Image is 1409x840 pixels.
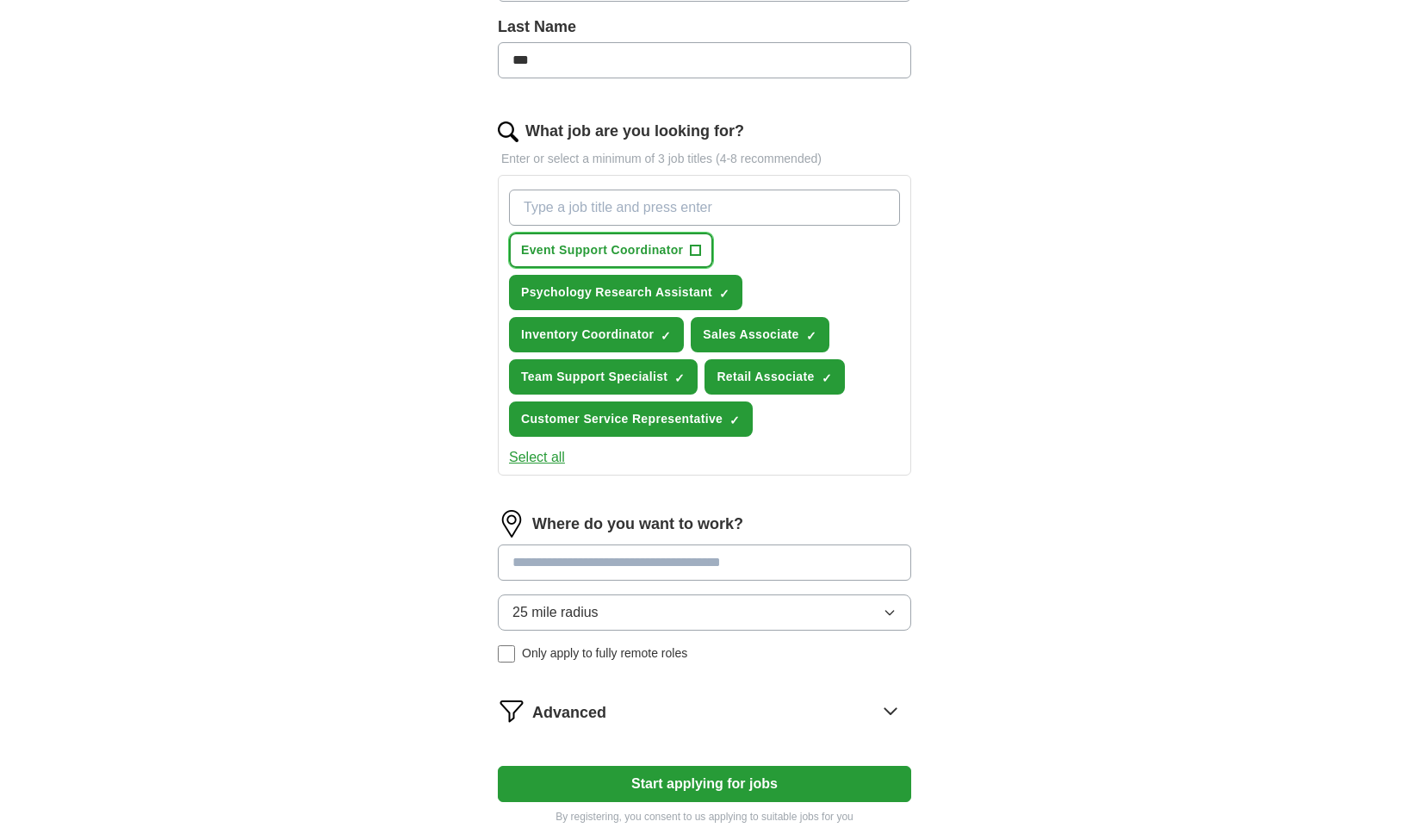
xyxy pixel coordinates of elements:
[498,510,525,538] img: location.png
[498,150,911,168] p: Enter or select a minimum of 3 job titles (4-8 recommended)
[498,697,525,725] img: filter
[509,233,713,268] button: Event Support Coordinator
[729,414,740,427] span: ✓
[532,701,606,725] span: Advanced
[522,644,687,663] span: Only apply to fully remote roles
[498,594,911,631] button: 25 mile radius
[521,283,712,302] span: Psychology Research Assistant
[719,287,729,301] span: ✓
[661,329,671,343] span: ✓
[498,809,911,824] p: By registering, you consent to us applying to suitable jobs for you
[717,368,814,386] span: Retail Associate
[498,645,515,663] input: Only apply to fully remote roles
[822,371,832,385] span: ✓
[703,326,798,344] span: Sales Associate
[509,275,742,310] button: Psychology Research Assistant✓
[806,329,816,343] span: ✓
[521,326,654,344] span: Inventory Coordinator
[691,317,829,352] button: Sales Associate✓
[509,447,565,468] button: Select all
[509,190,900,226] input: Type a job title and press enter
[674,371,685,385] span: ✓
[512,602,599,623] span: 25 mile radius
[509,359,698,395] button: Team Support Specialist✓
[521,241,683,259] span: Event Support Coordinator
[498,121,518,142] img: search.png
[509,317,684,352] button: Inventory Coordinator✓
[498,766,911,802] button: Start applying for jobs
[525,120,744,143] label: What job are you looking for?
[532,513,743,536] label: Where do you want to work?
[509,401,753,437] button: Customer Service Representative✓
[521,368,667,386] span: Team Support Specialist
[521,410,723,428] span: Customer Service Representative
[704,359,844,395] button: Retail Associate✓
[498,16,911,39] label: Last Name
